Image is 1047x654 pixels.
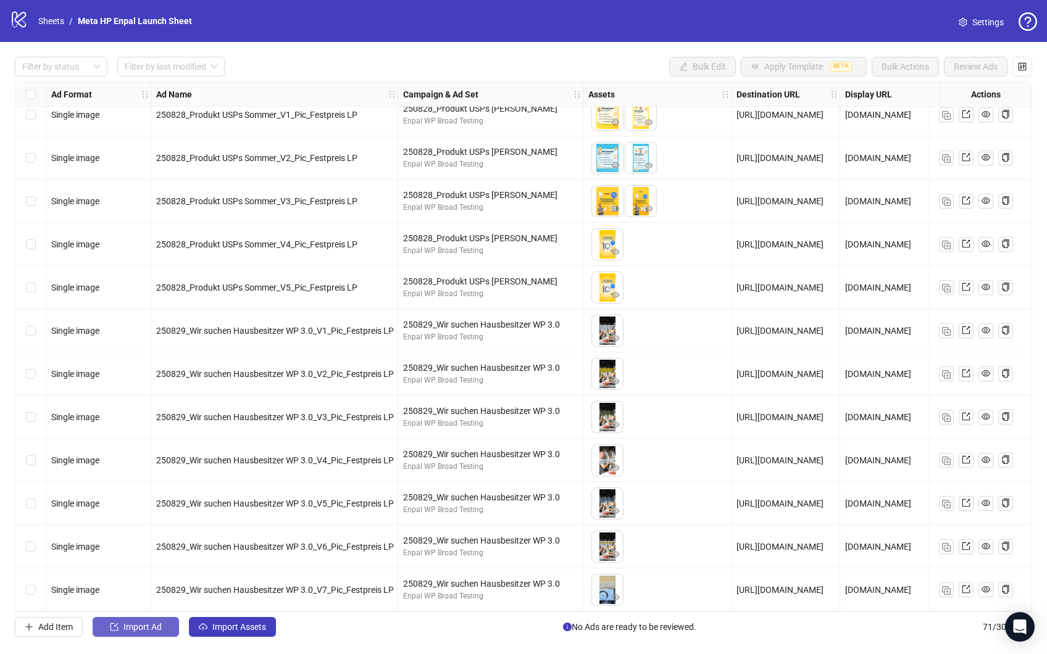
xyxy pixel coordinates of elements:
span: Import Ad [123,622,162,632]
span: eye [644,118,653,126]
li: / [69,14,73,28]
div: Select row 61 [15,136,46,180]
span: setting [959,18,967,27]
span: eye [611,593,620,602]
div: Enpal WP Broad Testing [403,461,578,473]
span: copy [1001,369,1010,378]
button: Preview [608,504,623,519]
button: Preview [608,331,623,346]
span: [DOMAIN_NAME] [845,412,911,422]
div: Enpal WP Broad Testing [403,115,578,127]
span: holder [573,90,582,99]
img: Duplicate [942,111,951,120]
span: copy [1001,326,1010,334]
span: [DOMAIN_NAME] [845,153,911,163]
button: Import Assets [189,617,276,637]
div: Select row 69 [15,482,46,525]
span: Single image [51,110,99,120]
strong: Ad Name [156,88,192,101]
span: 250829_Wir suchen Hausbesitzer WP 3.0_V1_Pic_Festpreis LP [156,326,394,336]
span: [URL][DOMAIN_NAME] [736,110,824,120]
div: Select row 71 [15,568,46,611]
div: Select row 66 [15,352,46,395]
div: Enpal WP Broad Testing [403,202,578,213]
img: Asset 1 [592,574,623,605]
img: Asset 1 [592,186,623,217]
span: copy [1001,196,1010,205]
span: [URL][DOMAIN_NAME] [736,455,824,465]
span: eye [982,499,990,507]
span: [DOMAIN_NAME] [845,585,911,595]
img: Asset 1 [592,402,623,433]
div: Select row 70 [15,525,46,568]
img: Asset 1 [592,99,623,130]
span: export [962,585,970,594]
button: Preview [641,115,656,130]
span: eye [982,412,990,421]
span: eye [611,507,620,515]
span: eye [982,326,990,334]
span: Single image [51,153,99,163]
button: Preview [608,590,623,605]
span: eye [611,377,620,386]
span: 250829_Wir suchen Hausbesitzer WP 3.0_V6_Pic_Festpreis LP [156,542,394,552]
button: Preview [608,202,623,217]
button: Duplicate [939,453,954,468]
span: eye [611,161,620,170]
div: Select row 65 [15,309,46,352]
button: Duplicate [939,366,954,381]
img: Asset 1 [592,143,623,173]
img: Asset 1 [592,315,623,346]
span: Single image [51,283,99,292]
span: Single image [51,499,99,508]
img: Asset 1 [592,445,623,476]
strong: Ad Format [51,88,92,101]
div: 250829_Wir suchen Hausbesitzer WP 3.0 [403,534,578,547]
button: Apply TemplateBETA [741,57,867,77]
div: Enpal WP Broad Testing [403,288,578,300]
span: 250829_Wir suchen Hausbesitzer WP 3.0_V3_Pic_Festpreis LP [156,412,394,422]
span: copy [1001,153,1010,162]
button: Preview [608,418,623,433]
span: [URL][DOMAIN_NAME] [736,542,824,552]
a: Meta HP Enpal Launch Sheet [75,14,194,28]
span: export [962,499,970,507]
span: copy [1001,455,1010,464]
button: Preview [608,245,623,260]
strong: Assets [588,88,615,101]
span: eye [644,204,653,213]
img: Asset 2 [625,143,656,173]
img: Asset 2 [625,99,656,130]
span: [DOMAIN_NAME] [845,110,911,120]
img: Asset 1 [592,488,623,519]
span: eye [611,118,620,126]
span: copy [1001,585,1010,594]
span: plus [25,623,33,631]
button: Import Ad [93,617,179,637]
span: eye [611,463,620,472]
span: eye [982,196,990,205]
span: [DOMAIN_NAME] [845,196,911,206]
button: Preview [608,288,623,303]
button: Preview [608,159,623,173]
div: Select row 68 [15,439,46,482]
span: [DOMAIN_NAME] [845,369,911,379]
div: 250829_Wir suchen Hausbesitzer WP 3.0 [403,404,578,418]
span: eye [982,110,990,118]
span: copy [1001,499,1010,507]
span: [DOMAIN_NAME] [845,239,911,249]
div: Resize Assets column [728,82,731,106]
span: [DOMAIN_NAME] [845,283,911,292]
span: 250829_Wir suchen Hausbesitzer WP 3.0_V4_Pic_Festpreis LP [156,455,394,465]
div: Resize Destination URL column [836,82,840,106]
span: eye [982,455,990,464]
span: Single image [51,196,99,206]
span: holder [730,90,738,99]
button: Preview [608,461,623,476]
div: 250829_Wir suchen Hausbesitzer WP 3.0 [403,361,578,375]
span: Import Assets [212,622,266,632]
button: Duplicate [939,151,954,165]
span: [DOMAIN_NAME] [845,499,911,508]
div: 250828_Produkt USPs [PERSON_NAME] [403,231,578,245]
span: [URL][DOMAIN_NAME] [736,153,824,163]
